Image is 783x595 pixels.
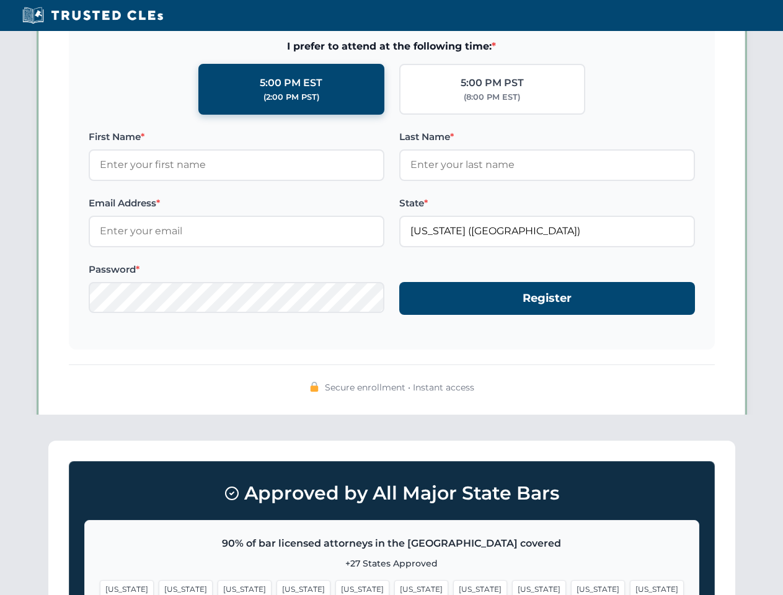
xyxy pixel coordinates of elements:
[399,282,695,315] button: Register
[399,216,695,247] input: Florida (FL)
[263,91,319,104] div: (2:00 PM PST)
[89,216,384,247] input: Enter your email
[89,196,384,211] label: Email Address
[464,91,520,104] div: (8:00 PM EST)
[89,38,695,55] span: I prefer to attend at the following time:
[399,196,695,211] label: State
[89,149,384,180] input: Enter your first name
[19,6,167,25] img: Trusted CLEs
[399,149,695,180] input: Enter your last name
[100,557,684,570] p: +27 States Approved
[84,477,699,510] h3: Approved by All Major State Bars
[399,130,695,144] label: Last Name
[461,75,524,91] div: 5:00 PM PST
[100,535,684,552] p: 90% of bar licensed attorneys in the [GEOGRAPHIC_DATA] covered
[89,130,384,144] label: First Name
[89,262,384,277] label: Password
[309,382,319,392] img: 🔒
[325,381,474,394] span: Secure enrollment • Instant access
[260,75,322,91] div: 5:00 PM EST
